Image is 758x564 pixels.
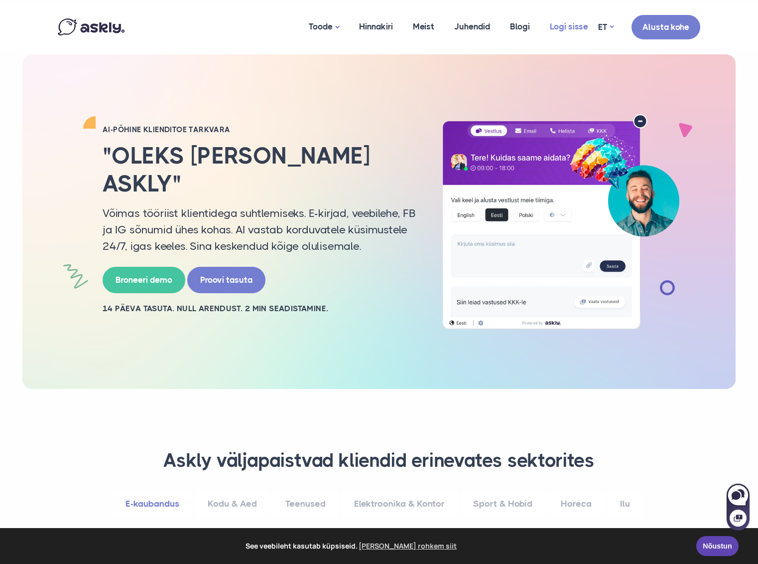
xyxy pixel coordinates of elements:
[103,205,416,254] p: Võimas tööriist klientidega suhtlemiseks. E-kirjad, veebilehe, FB ja IG sõnumid ühes kohas. AI va...
[103,303,416,314] h2: 14 PÄEVA TASUTA. NULL ARENDUST. 2 MIN SEADISTAMINE.
[358,539,459,554] a: learn more about cookies
[103,267,185,293] a: Broneeri demo
[58,18,125,35] img: Askly
[444,2,500,51] a: Juhendid
[403,2,444,51] a: Meist
[187,267,265,293] a: Proovi tasuta
[299,2,349,52] a: Toode
[431,114,690,330] img: AI multilingual chat
[103,125,416,135] h2: AI-PÕHINE KLIENDITOE TARKVARA
[632,15,700,39] a: Alusta kohe
[272,490,339,518] a: Teenused
[349,2,403,51] a: Hinnakiri
[548,490,605,518] a: Horeca
[70,449,688,473] h3: Askly väljapaistvad kliendid erinevates sektorites
[103,142,416,197] h2: "Oleks [PERSON_NAME] Askly"
[195,490,270,518] a: Kodu & Aed
[341,490,458,518] a: Elektroonika & Kontor
[500,2,540,51] a: Blogi
[14,539,689,554] span: See veebileht kasutab küpsiseid.
[113,490,192,518] a: E-kaubandus
[607,490,643,518] a: Ilu
[696,536,739,556] a: Nõustun
[598,20,614,34] a: ET
[460,490,545,518] a: Sport & Hobid
[726,482,751,532] iframe: Askly chat
[540,2,598,51] a: Logi sisse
